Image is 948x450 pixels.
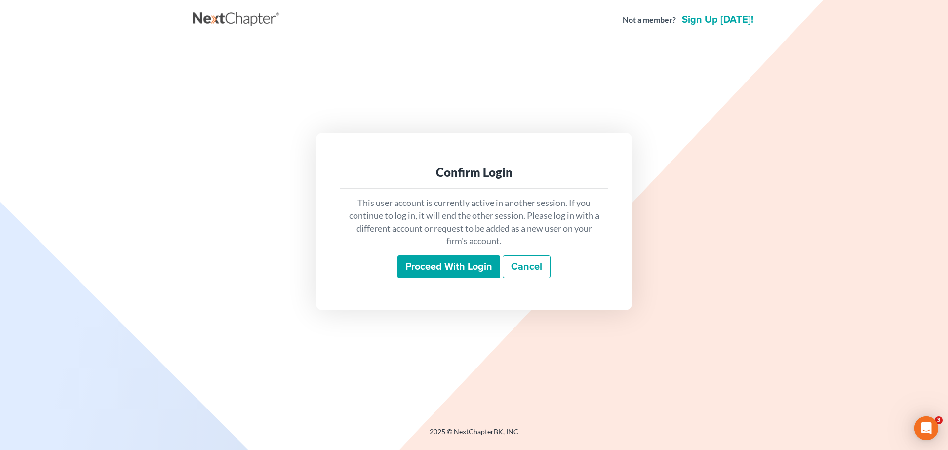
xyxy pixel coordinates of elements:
[193,427,755,445] div: 2025 © NextChapterBK, INC
[348,197,600,247] p: This user account is currently active in another session. If you continue to log in, it will end ...
[397,255,500,278] input: Proceed with login
[348,164,600,180] div: Confirm Login
[503,255,551,278] a: Cancel
[680,15,755,25] a: Sign up [DATE]!
[914,416,938,440] div: Open Intercom Messenger
[935,416,943,424] span: 3
[623,14,676,26] strong: Not a member?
